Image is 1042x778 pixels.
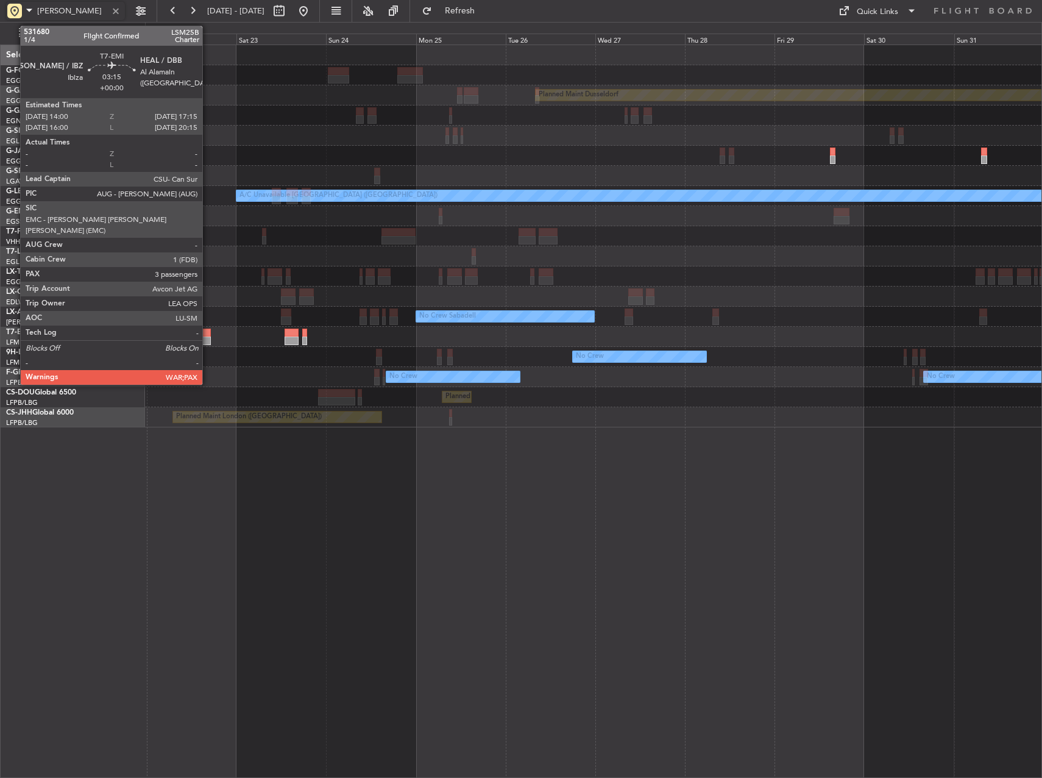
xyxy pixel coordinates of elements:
[832,1,923,21] button: Quick Links
[6,369,79,376] a: F-GPNJFalcon 900EX
[6,389,35,396] span: CS-DOU
[6,188,71,195] a: G-LEGCLegacy 600
[6,309,34,316] span: LX-AOA
[6,228,27,235] span: T7-FFI
[927,368,955,386] div: No Crew
[6,208,35,215] span: G-ENRG
[506,34,595,45] div: Tue 26
[6,228,61,235] a: T7-FFIFalcon 7X
[857,6,898,18] div: Quick Links
[239,187,438,205] div: A/C Unavailable [GEOGRAPHIC_DATA] ([GEOGRAPHIC_DATA])
[6,257,38,266] a: EGLF/FAB
[6,197,43,206] a: EGGW/LTN
[6,107,107,115] a: G-GARECessna Citation XLS+
[434,7,486,15] span: Refresh
[6,148,34,155] span: G-JAGA
[6,309,93,316] a: LX-AOACitation Mustang
[774,34,864,45] div: Fri 29
[539,86,618,104] div: Planned Maint Dusseldorf
[6,369,32,376] span: F-GPNJ
[6,378,38,387] a: LFPB/LBG
[32,29,129,38] span: Only With Activity
[6,168,32,175] span: G-SPCY
[6,76,43,85] a: EGGW/LTN
[6,87,34,95] span: G-GAAL
[6,127,76,135] a: G-SIRSCitation Excel
[147,24,168,35] div: [DATE]
[6,248,72,255] a: T7-LZZIPraetor 600
[6,338,42,347] a: LFMN/NCE
[6,288,66,296] a: LX-GBHFalcon 7X
[419,307,476,326] div: No Crew Sabadell
[6,298,42,307] a: EDLW/DTM
[6,277,43,287] a: EGGW/LTN
[207,5,264,16] span: [DATE] - [DATE]
[445,388,637,406] div: Planned Maint [GEOGRAPHIC_DATA] ([GEOGRAPHIC_DATA])
[6,137,38,146] a: EGLF/FAB
[6,418,38,427] a: LFPB/LBG
[147,34,236,45] div: Fri 22
[6,148,77,155] a: G-JAGAPhenom 300
[6,329,30,336] span: T7-EMI
[389,368,417,386] div: No Crew
[6,157,43,166] a: EGGW/LTN
[6,96,43,105] a: EGGW/LTN
[6,217,38,226] a: EGSS/STN
[6,398,38,407] a: LFPB/LBG
[6,409,32,416] span: CS-JHH
[864,34,954,45] div: Sat 30
[576,348,604,366] div: No Crew
[6,177,39,186] a: LGAV/ATH
[416,1,489,21] button: Refresh
[416,34,506,45] div: Mon 25
[595,34,685,45] div: Wed 27
[6,349,69,356] a: 9H-LPZLegacy 500
[685,34,774,45] div: Thu 28
[236,34,326,45] div: Sat 23
[6,188,32,195] span: G-LEGC
[6,127,29,135] span: G-SIRS
[6,107,34,115] span: G-GARE
[6,67,37,74] span: G-FOMO
[6,349,30,356] span: 9H-LPZ
[6,208,76,215] a: G-ENRGPraetor 600
[6,329,80,336] a: T7-EMIHawker 900XP
[6,237,42,246] a: VHHH/HKG
[6,268,32,276] span: LX-TRO
[37,2,107,20] input: Airport
[6,116,43,126] a: EGNR/CEG
[6,288,33,296] span: LX-GBH
[13,24,132,43] button: Only With Activity
[6,248,31,255] span: T7-LZZI
[6,268,71,276] a: LX-TROLegacy 650
[176,408,322,426] div: Planned Maint London ([GEOGRAPHIC_DATA])
[6,389,76,396] a: CS-DOUGlobal 6500
[6,318,78,327] a: [PERSON_NAME]/QSA
[6,409,74,416] a: CS-JHHGlobal 6000
[6,87,107,95] a: G-GAALCessna Citation XLS+
[6,67,79,74] a: G-FOMOGlobal 6000
[6,358,41,367] a: LFMD/CEQ
[326,34,416,45] div: Sun 24
[6,168,71,175] a: G-SPCYLegacy 650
